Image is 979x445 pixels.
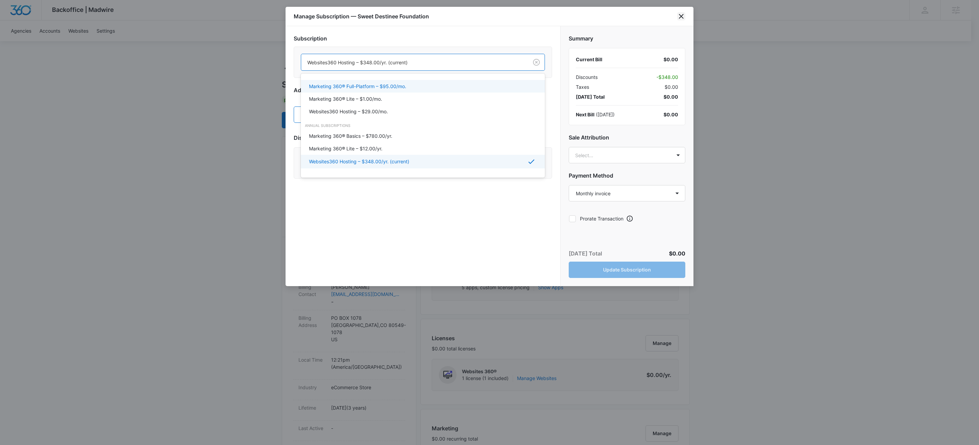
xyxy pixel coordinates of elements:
div: $0.00 [664,56,678,63]
span: Current Bill [576,56,602,62]
p: Marketing 360® Lite – $1.00/mo. [309,95,382,102]
h2: Subscription [294,34,552,43]
button: Clear [531,57,542,68]
span: $0.00 [669,250,685,257]
button: close [677,12,685,20]
div: ( [DATE] ) [576,111,615,118]
p: Marketing 360® Full-Platform – $95.00/mo. [309,83,406,90]
p: Websites360 Hosting – $29.00/mo. [309,108,388,115]
p: Marketing 360® Basics – $780.00/yr. [309,132,392,139]
p: [DATE] Total [569,249,602,258]
p: Websites360 Hosting – $348.00/yr. (current) [309,158,409,165]
button: Add Item [294,106,329,123]
h2: Payment Method [569,171,685,180]
h2: Add-Ons [294,86,552,94]
span: - $348.00 [656,73,678,81]
h2: Discount [294,134,552,142]
span: Next Bill [576,112,595,117]
input: Subscription [307,59,309,66]
h2: Summary [569,34,685,43]
h1: Manage Subscription — Sweet Destinee Foundation [294,12,429,20]
span: Taxes [576,83,589,90]
span: Discounts [576,73,598,81]
label: Prorate Transaction [569,215,623,222]
div: Annual Subscriptions [301,123,545,129]
p: Marketing 360® Lite – $12.00/yr. [309,145,382,152]
span: $0.00 [665,83,678,90]
span: [DATE] Total [576,93,605,100]
h2: Sale Attribution [569,133,685,142]
span: $0.00 [664,93,678,100]
div: $0.00 [664,111,678,118]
